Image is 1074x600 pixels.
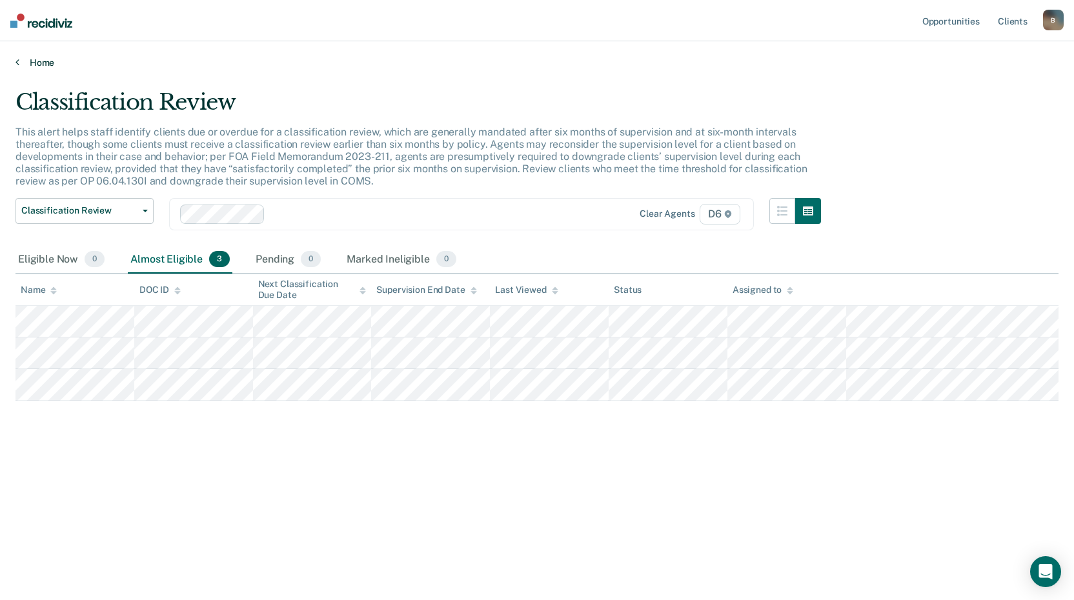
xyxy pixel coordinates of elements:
[15,246,107,274] div: Eligible Now0
[1030,556,1061,587] div: Open Intercom Messenger
[21,205,137,216] span: Classification Review
[376,285,476,295] div: Supervision End Date
[85,251,105,268] span: 0
[128,246,232,274] div: Almost Eligible3
[1043,10,1064,30] button: B
[139,285,181,295] div: DOC ID
[733,285,793,295] div: Assigned to
[15,57,1059,68] a: Home
[253,246,323,274] div: Pending0
[258,279,367,301] div: Next Classification Due Date
[700,204,740,225] span: D6
[10,14,72,28] img: Recidiviz
[15,126,807,188] p: This alert helps staff identify clients due or overdue for a classification review, which are gen...
[15,89,821,126] div: Classification Review
[15,198,154,224] button: Classification Review
[344,246,459,274] div: Marked Ineligible0
[614,285,642,295] div: Status
[209,251,230,268] span: 3
[640,208,694,219] div: Clear agents
[495,285,558,295] div: Last Viewed
[21,285,57,295] div: Name
[436,251,456,268] span: 0
[301,251,321,268] span: 0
